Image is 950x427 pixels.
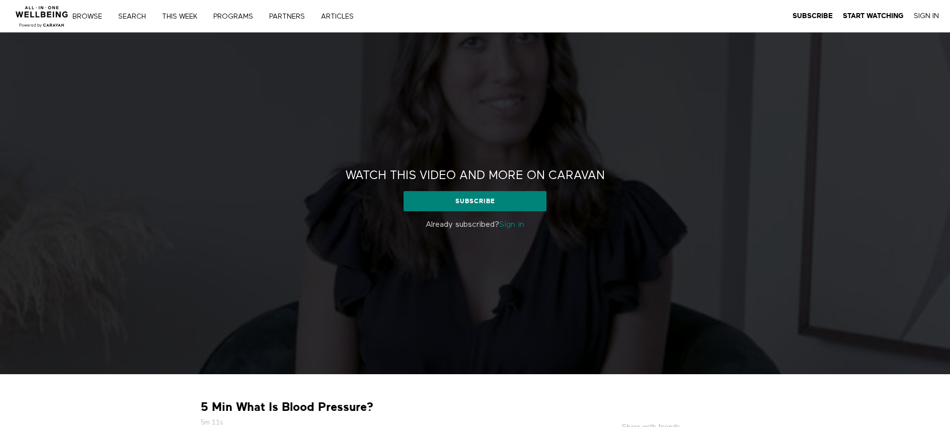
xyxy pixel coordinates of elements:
[843,12,904,21] a: Start Watching
[346,168,605,184] h2: Watch this video and more on CARAVAN
[318,13,364,20] a: ARTICLES
[210,13,264,20] a: PROGRAMS
[266,13,315,20] a: PARTNERS
[914,12,939,21] a: Sign In
[843,12,904,20] strong: Start Watching
[499,221,524,229] a: Sign in
[80,11,374,21] nav: Primary
[793,12,833,20] strong: Subscribe
[69,13,113,20] a: Browse
[201,399,373,415] strong: 5 Min What Is Blood Pressure?
[115,13,156,20] a: Search
[404,191,546,211] a: Subscribe
[327,219,623,231] p: Already subscribed?
[159,13,208,20] a: THIS WEEK
[793,12,833,21] a: Subscribe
